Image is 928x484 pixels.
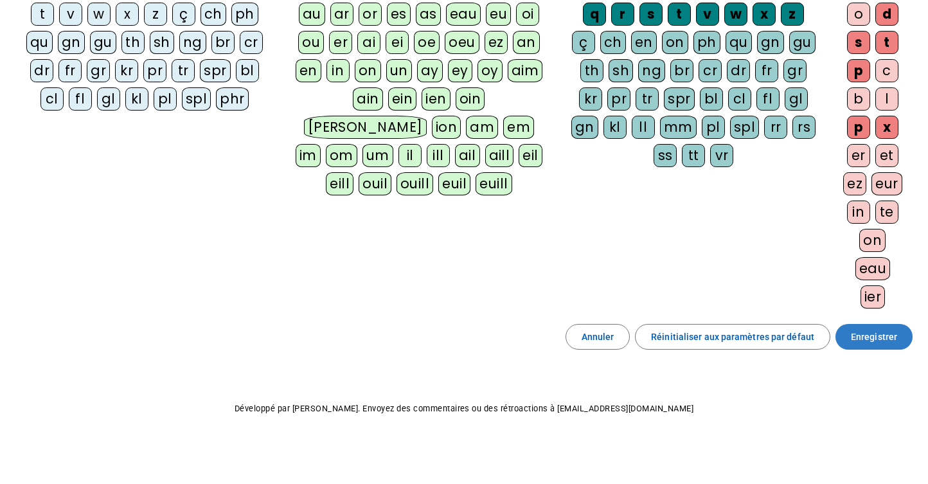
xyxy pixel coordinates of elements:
[855,257,891,280] div: eau
[422,87,451,111] div: ien
[359,3,382,26] div: or
[875,87,898,111] div: l
[211,31,235,54] div: br
[150,31,174,54] div: sh
[386,59,412,82] div: un
[116,3,139,26] div: x
[639,3,663,26] div: s
[600,31,626,54] div: ch
[730,116,760,139] div: spl
[485,144,514,167] div: aill
[847,144,870,167] div: er
[700,87,723,111] div: bl
[579,87,602,111] div: kr
[201,3,226,26] div: ch
[486,3,511,26] div: eu
[125,87,148,111] div: kl
[851,329,897,345] span: Enregistrer
[699,59,722,82] div: cr
[847,116,870,139] div: p
[792,116,816,139] div: rs
[508,59,543,82] div: aim
[503,116,534,139] div: em
[755,59,778,82] div: fr
[566,324,630,350] button: Annuler
[847,201,870,224] div: in
[861,285,886,309] div: ier
[304,116,427,139] div: [PERSON_NAME]
[727,59,750,82] div: dr
[847,87,870,111] div: b
[455,144,480,167] div: ail
[603,116,627,139] div: kl
[326,59,350,82] div: in
[875,201,898,224] div: te
[326,144,357,167] div: om
[631,31,657,54] div: en
[476,172,512,195] div: euill
[296,59,321,82] div: en
[398,144,422,167] div: il
[231,3,258,26] div: ph
[519,144,542,167] div: eil
[90,31,116,54] div: gu
[757,31,784,54] div: gn
[516,3,539,26] div: oi
[847,3,870,26] div: o
[651,329,814,345] span: Réinitialiser aux paramètres par défaut
[330,3,353,26] div: ar
[144,3,167,26] div: z
[859,229,886,252] div: on
[154,87,177,111] div: pl
[843,172,866,195] div: ez
[670,59,693,82] div: br
[69,87,92,111] div: fl
[668,3,691,26] div: t
[572,31,595,54] div: ç
[326,172,353,195] div: eill
[664,87,695,111] div: spr
[875,31,898,54] div: t
[179,31,206,54] div: ng
[446,3,481,26] div: eau
[583,3,606,26] div: q
[696,3,719,26] div: v
[724,3,747,26] div: w
[728,87,751,111] div: cl
[456,87,485,111] div: oin
[571,116,598,139] div: gn
[115,59,138,82] div: kr
[417,59,443,82] div: ay
[40,87,64,111] div: cl
[785,87,808,111] div: gl
[611,3,634,26] div: r
[216,87,249,111] div: phr
[386,31,409,54] div: ei
[835,324,913,350] button: Enregistrer
[638,59,665,82] div: ng
[702,116,725,139] div: pl
[635,324,830,350] button: Réinitialiser aux paramètres par défaut
[726,31,752,54] div: qu
[31,3,54,26] div: t
[632,116,655,139] div: ll
[871,172,902,195] div: eur
[355,59,381,82] div: on
[875,116,898,139] div: x
[59,3,82,26] div: v
[353,87,383,111] div: ain
[485,31,508,54] div: ez
[781,3,804,26] div: z
[357,31,380,54] div: ai
[847,59,870,82] div: p
[296,144,321,167] div: im
[121,31,145,54] div: th
[30,59,53,82] div: dr
[172,59,195,82] div: tr
[875,144,898,167] div: et
[693,31,720,54] div: ph
[466,116,498,139] div: am
[97,87,120,111] div: gl
[182,87,211,111] div: spl
[582,329,614,345] span: Annuler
